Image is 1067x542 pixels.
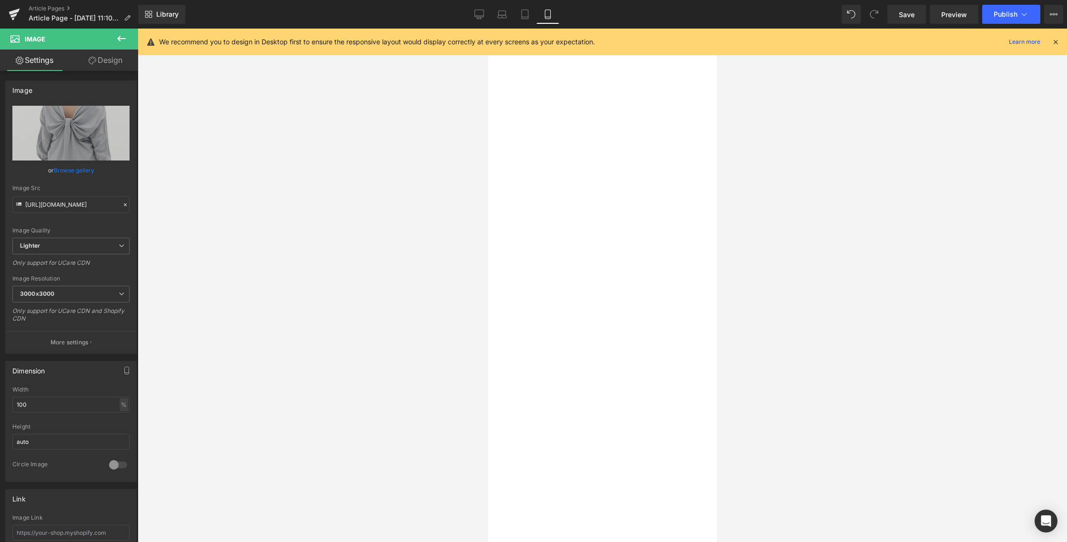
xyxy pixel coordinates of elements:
[20,242,40,249] b: Lighter
[12,307,130,329] div: Only support for UCare CDN and Shopify CDN
[491,5,513,24] a: Laptop
[982,5,1040,24] button: Publish
[899,10,915,20] span: Save
[1035,510,1057,532] div: Open Intercom Messenger
[29,14,120,22] span: Article Page - [DATE] 11:10:30
[12,514,130,521] div: Image Link
[12,461,100,471] div: Circle Image
[842,5,861,24] button: Undo
[12,397,130,412] input: auto
[12,525,130,541] input: https://your-shop.myshopify.com
[941,10,967,20] span: Preview
[12,490,26,503] div: Link
[12,165,130,175] div: or
[12,259,130,273] div: Only support for UCare CDN
[1005,36,1044,48] a: Learn more
[50,338,89,347] p: More settings
[865,5,884,24] button: Redo
[12,423,130,430] div: Height
[29,5,138,12] a: Article Pages
[12,196,130,213] input: Link
[25,35,45,43] span: Image
[12,185,130,191] div: Image Src
[71,50,140,71] a: Design
[12,386,130,393] div: Width
[12,361,45,375] div: Dimension
[12,227,130,234] div: Image Quality
[536,5,559,24] a: Mobile
[513,5,536,24] a: Tablet
[159,37,595,47] p: We recommend you to design in Desktop first to ensure the responsive layout would display correct...
[930,5,978,24] a: Preview
[54,162,94,179] a: Browse gallery
[138,5,185,24] a: New Library
[156,10,179,19] span: Library
[1044,5,1063,24] button: More
[120,398,128,411] div: %
[994,10,1017,18] span: Publish
[6,331,136,353] button: More settings
[12,275,130,282] div: Image Resolution
[20,290,54,297] b: 3000x3000
[12,434,130,450] input: auto
[468,5,491,24] a: Desktop
[12,81,32,94] div: Image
